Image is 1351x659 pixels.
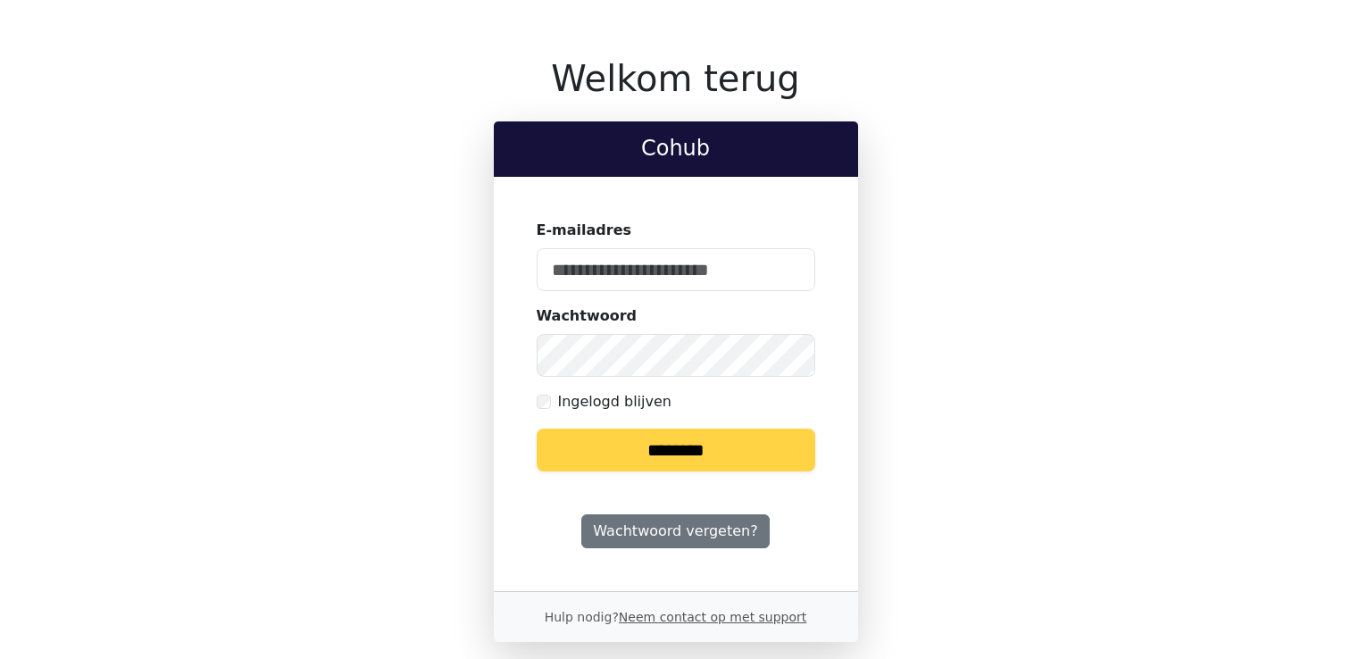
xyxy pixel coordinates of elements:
a: Wachtwoord vergeten? [581,514,769,548]
label: Wachtwoord [537,305,638,327]
small: Hulp nodig? [545,610,807,624]
a: Neem contact op met support [619,610,806,624]
h1: Welkom terug [494,57,858,100]
label: E-mailadres [537,220,632,241]
h2: Cohub [508,136,844,162]
label: Ingelogd blijven [558,391,671,413]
